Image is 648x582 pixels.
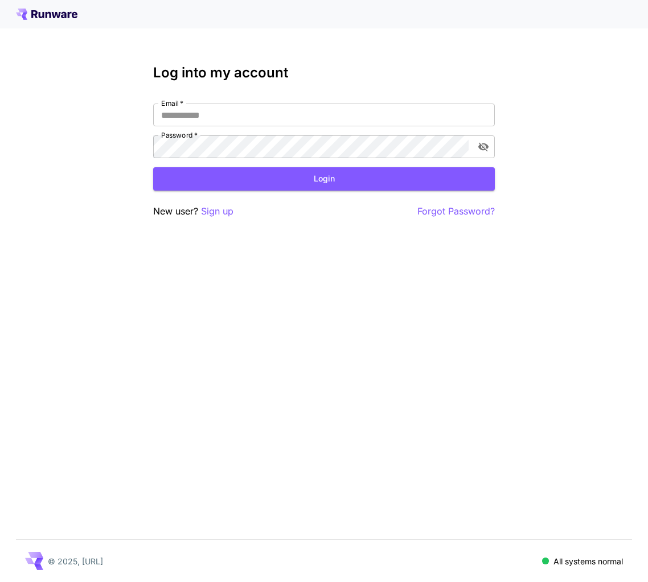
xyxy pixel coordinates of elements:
button: Login [153,167,495,191]
p: New user? [153,204,233,218]
button: Sign up [201,204,233,218]
label: Password [161,130,198,140]
p: All systems normal [553,555,623,567]
h3: Log into my account [153,65,495,81]
button: toggle password visibility [473,137,494,157]
p: © 2025, [URL] [48,555,103,567]
button: Forgot Password? [417,204,495,218]
label: Email [161,98,183,108]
